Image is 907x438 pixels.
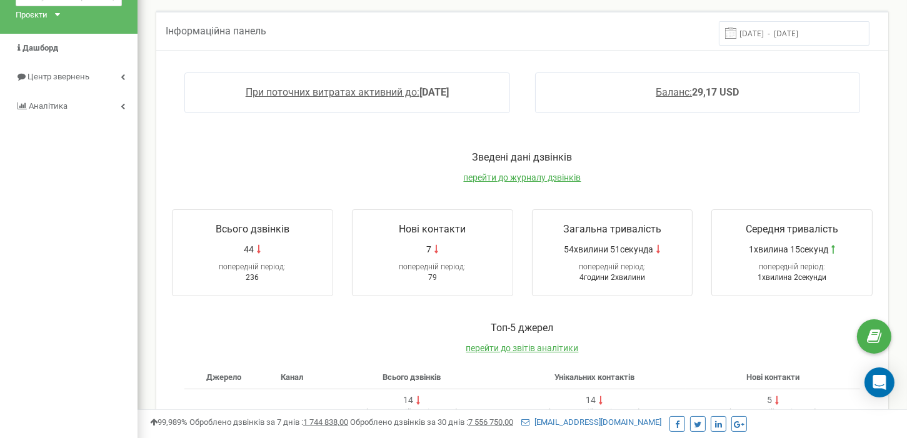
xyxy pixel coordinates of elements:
span: 1хвилина 2секунди [758,273,826,282]
span: ( 120 ) [365,407,459,417]
span: Центр звернень [28,72,89,81]
a: перейти до звітів аналітики [466,343,579,353]
span: ( 120 ) [548,407,641,417]
span: Toп-5 джерел [491,322,554,334]
span: Баланс: [656,86,692,98]
span: Джерело [206,372,241,382]
span: При поточних витратах активний до: [246,86,419,98]
a: При поточних витратах активний до:[DATE] [246,86,449,98]
div: Проєкти [16,9,48,21]
span: попередній період: [399,262,466,271]
u: 1 744 838,00 [303,417,348,427]
span: Нові контакти [746,372,799,382]
span: Всього дзвінків [216,223,289,235]
span: Аналiтика [29,101,68,111]
span: Загальна тривалість [563,223,661,235]
span: 79 [428,273,437,282]
span: попередній період: [579,262,646,271]
span: 99,989% [150,417,188,427]
span: попередній період: [759,262,826,271]
div: 14 [586,394,596,407]
span: Зведені дані дзвінків [473,151,573,163]
span: Оброблено дзвінків за 30 днів : [350,417,513,427]
span: ( 57 ) [728,407,818,417]
span: 1хвилина 15секунд [749,243,828,256]
span: 54хвилини 51секунда [564,243,653,256]
span: Унікальних контактів [554,372,634,382]
div: 5 [767,394,772,407]
span: попередній період: [219,262,286,271]
a: [EMAIL_ADDRESS][DOMAIN_NAME] [521,417,661,427]
span: Інформаційна панель [166,25,266,37]
span: Середня тривалість [746,223,839,235]
span: 44 [244,243,254,256]
div: Open Intercom Messenger [864,367,894,397]
span: попередній період: [731,407,804,417]
span: 236 [246,273,259,282]
span: Дашборд [23,43,58,52]
a: перейти до журналу дзвінків [464,172,581,182]
span: попередній період: [550,407,623,417]
span: Нові контакти [399,223,466,235]
span: Оброблено дзвінків за 7 днів : [189,417,348,427]
div: 14 [403,394,413,407]
span: Всього дзвінків [383,372,441,382]
span: 4години 2хвилини [579,273,645,282]
span: попередній період: [368,407,441,417]
a: Баланс:29,17 USD [656,86,739,98]
span: 7 [426,243,431,256]
span: Канал [281,372,303,382]
u: 7 556 750,00 [468,417,513,427]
